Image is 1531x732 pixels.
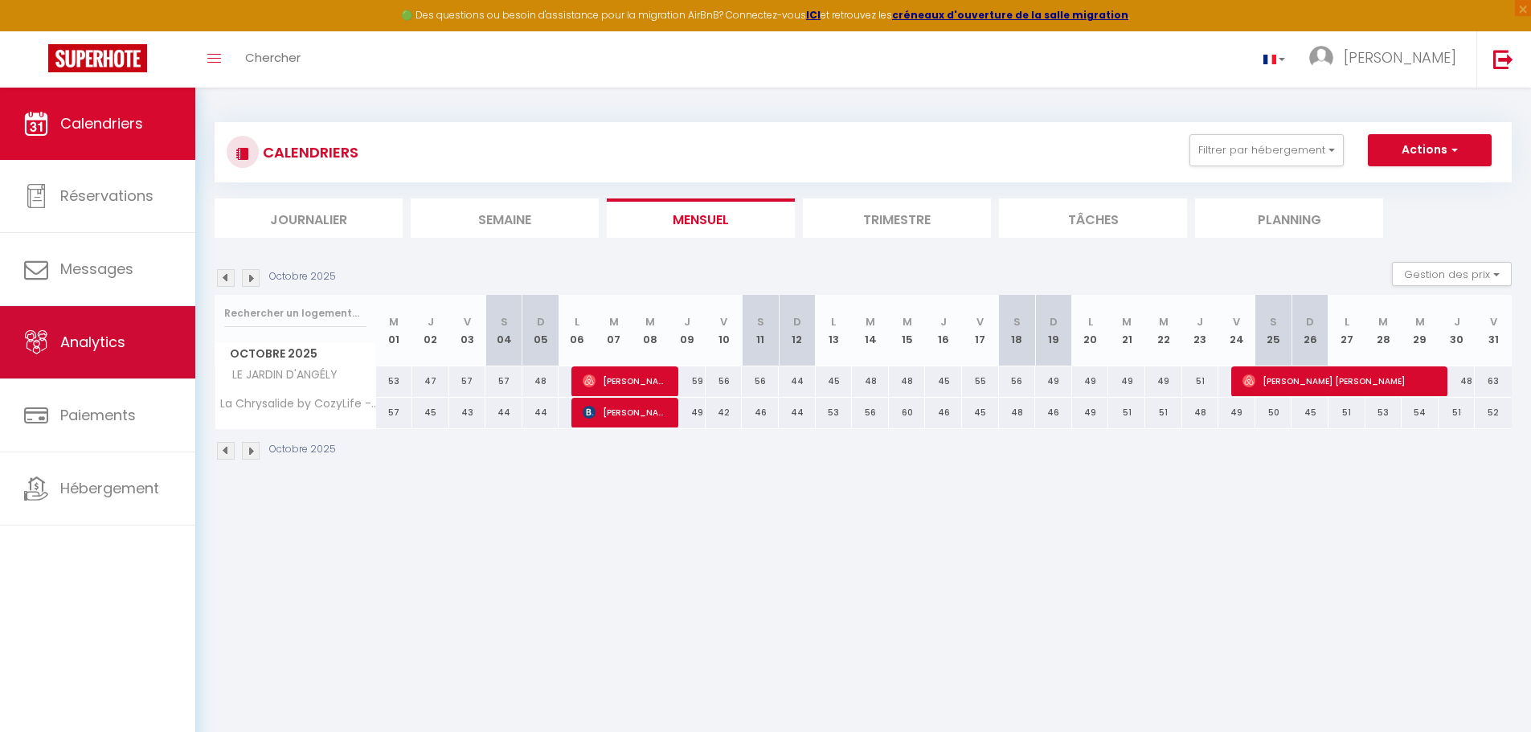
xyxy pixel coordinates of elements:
th: 08 [632,295,669,366]
p: Octobre 2025 [269,442,336,457]
div: 46 [1035,398,1072,427]
abbr: V [720,314,727,329]
div: 48 [1182,398,1219,427]
div: 49 [1072,366,1109,396]
th: 17 [962,295,999,366]
div: 44 [779,398,816,427]
th: 05 [522,295,559,366]
span: La Chrysalide by CozyLife - Centre ville [218,398,379,410]
div: 57 [485,366,522,396]
span: Messages [60,259,133,279]
div: 56 [706,366,743,396]
div: 45 [816,366,853,396]
abbr: S [501,314,508,329]
abbr: S [1013,314,1021,329]
span: LE JARDIN D'ANGÉLY [218,366,342,384]
th: 23 [1182,295,1219,366]
div: 45 [1292,398,1328,427]
div: 60 [889,398,926,427]
li: Mensuel [607,198,795,238]
span: [PERSON_NAME] [1344,47,1456,67]
li: Trimestre [803,198,991,238]
div: 49 [1218,398,1255,427]
th: 22 [1145,295,1182,366]
div: 46 [742,398,779,427]
th: 14 [852,295,889,366]
div: 54 [1402,398,1439,427]
abbr: D [1050,314,1058,329]
th: 06 [559,295,596,366]
div: 49 [669,398,706,427]
div: 56 [852,398,889,427]
div: 48 [889,366,926,396]
div: 57 [449,366,486,396]
img: ... [1309,46,1333,70]
th: 25 [1255,295,1292,366]
th: 24 [1218,295,1255,366]
th: 15 [889,295,926,366]
th: 31 [1475,295,1512,366]
a: Chercher [233,31,313,88]
span: Analytics [60,332,125,352]
div: 57 [376,398,413,427]
div: 63 [1475,366,1512,396]
abbr: V [976,314,984,329]
abbr: M [1159,314,1169,329]
abbr: J [1454,314,1460,329]
abbr: L [575,314,579,329]
th: 12 [779,295,816,366]
th: 19 [1035,295,1072,366]
div: 55 [962,366,999,396]
div: 51 [1108,398,1145,427]
span: Paiements [60,405,136,425]
div: 45 [962,398,999,427]
div: 48 [1439,366,1476,396]
span: Octobre 2025 [215,342,375,366]
div: 46 [925,398,962,427]
abbr: D [793,314,801,329]
div: 56 [742,366,779,396]
h3: CALENDRIERS [259,134,358,170]
abbr: D [537,314,545,329]
abbr: M [1415,314,1425,329]
abbr: V [1490,314,1497,329]
abbr: S [1270,314,1277,329]
abbr: J [1197,314,1203,329]
abbr: J [940,314,947,329]
button: Ouvrir le widget de chat LiveChat [13,6,61,55]
abbr: V [464,314,471,329]
th: 16 [925,295,962,366]
img: logout [1493,49,1513,69]
div: 51 [1145,398,1182,427]
div: 47 [412,366,449,396]
div: 43 [449,398,486,427]
th: 01 [376,295,413,366]
div: 56 [999,366,1036,396]
button: Actions [1368,134,1492,166]
div: 53 [376,366,413,396]
abbr: M [609,314,619,329]
th: 27 [1328,295,1365,366]
strong: ICI [806,8,821,22]
th: 29 [1402,295,1439,366]
input: Rechercher un logement... [224,299,366,328]
span: [PERSON_NAME] [PERSON_NAME] [1242,366,1439,396]
th: 11 [742,295,779,366]
img: Super Booking [48,44,147,72]
div: 45 [925,366,962,396]
th: 18 [999,295,1036,366]
span: Calendriers [60,113,143,133]
li: Tâches [999,198,1187,238]
th: 21 [1108,295,1145,366]
div: 48 [852,366,889,396]
abbr: V [1233,314,1240,329]
abbr: L [1088,314,1093,329]
abbr: M [1122,314,1132,329]
div: 53 [816,398,853,427]
div: 50 [1255,398,1292,427]
a: créneaux d'ouverture de la salle migration [892,8,1128,22]
abbr: J [684,314,690,329]
div: 52 [1475,398,1512,427]
div: 44 [485,398,522,427]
